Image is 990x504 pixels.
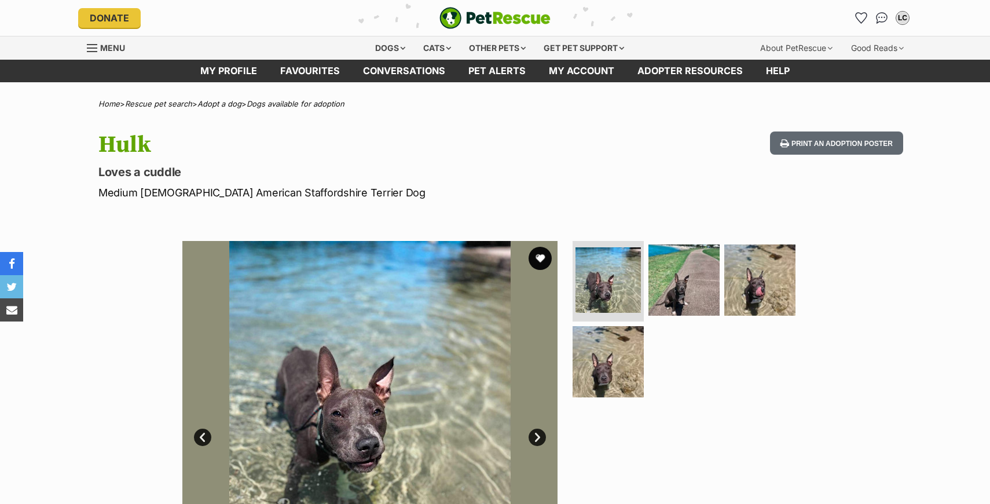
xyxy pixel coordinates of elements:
[575,247,641,313] img: Photo of Hulk
[69,100,921,108] div: > > >
[876,12,888,24] img: chat-41dd97257d64d25036548639549fe6c8038ab92f7586957e7f3b1b290dea8141.svg
[843,36,912,60] div: Good Reads
[536,36,632,60] div: Get pet support
[872,9,891,27] a: Conversations
[415,36,459,60] div: Cats
[100,43,125,53] span: Menu
[724,244,795,316] img: Photo of Hulk
[626,60,754,82] a: Adopter resources
[439,7,551,29] img: logo-e224e6f780fb5917bec1dbf3a21bbac754714ae5b6737aabdf751b685950b380.svg
[852,9,912,27] ul: Account quick links
[98,132,588,158] h1: Hulk
[367,36,413,60] div: Dogs
[537,60,626,82] a: My account
[457,60,537,82] a: Pet alerts
[98,99,120,108] a: Home
[247,99,344,108] a: Dogs available for adoption
[78,8,141,28] a: Donate
[529,429,546,446] a: Next
[752,36,841,60] div: About PetRescue
[98,185,588,200] p: Medium [DEMOGRAPHIC_DATA] American Staffordshire Terrier Dog
[648,244,720,316] img: Photo of Hulk
[461,36,534,60] div: Other pets
[573,326,644,397] img: Photo of Hulk
[770,132,903,155] button: Print an adoption poster
[529,247,552,270] button: favourite
[754,60,801,82] a: Help
[197,99,241,108] a: Adopt a dog
[351,60,457,82] a: conversations
[98,164,588,180] p: Loves a cuddle
[852,9,870,27] a: Favourites
[194,429,211,446] a: Prev
[189,60,269,82] a: My profile
[439,7,551,29] a: PetRescue
[269,60,351,82] a: Favourites
[87,36,133,57] a: Menu
[125,99,192,108] a: Rescue pet search
[897,12,908,24] div: LC
[893,9,912,27] button: My account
